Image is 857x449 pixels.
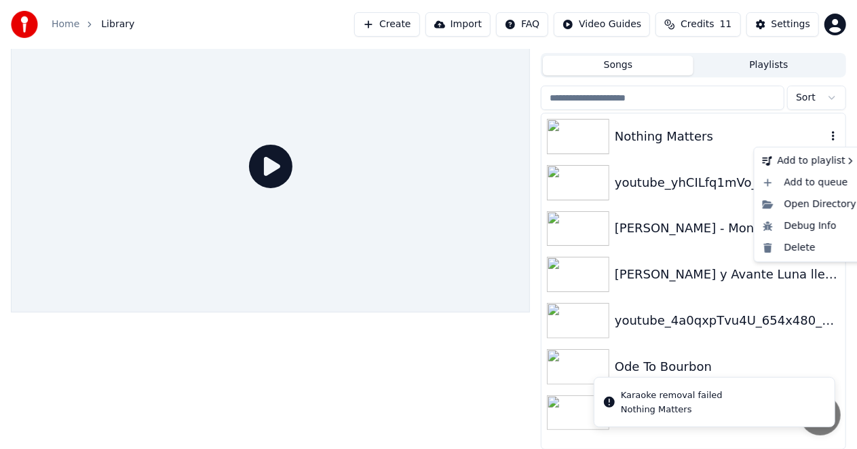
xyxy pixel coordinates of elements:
[496,12,548,37] button: FAQ
[354,12,420,37] button: Create
[720,18,732,31] span: 11
[615,127,826,146] div: Nothing Matters
[554,12,650,37] button: Video Guides
[655,12,740,37] button: Credits11
[796,91,816,105] span: Sort
[772,18,810,31] div: Settings
[615,219,840,238] div: [PERSON_NAME] - Money Buy Drugs Karaoke Version
[746,12,819,37] button: Settings
[615,357,840,376] div: Ode To Bourbon
[621,389,723,402] div: Karaoke removal failed
[425,12,491,37] button: Import
[615,311,840,330] div: youtube_4a0qxpTvu4U_654x480_h264
[681,18,714,31] span: Credits
[543,56,693,75] button: Songs
[52,18,134,31] nav: breadcrumb
[52,18,79,31] a: Home
[621,403,723,416] div: Nothing Matters
[615,173,840,192] div: youtube_yhCILfq1mVo_1280x720_h264
[11,11,38,38] img: youka
[615,265,840,284] div: [PERSON_NAME] y Avante Luna llena
[693,56,844,75] button: Playlists
[101,18,134,31] span: Library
